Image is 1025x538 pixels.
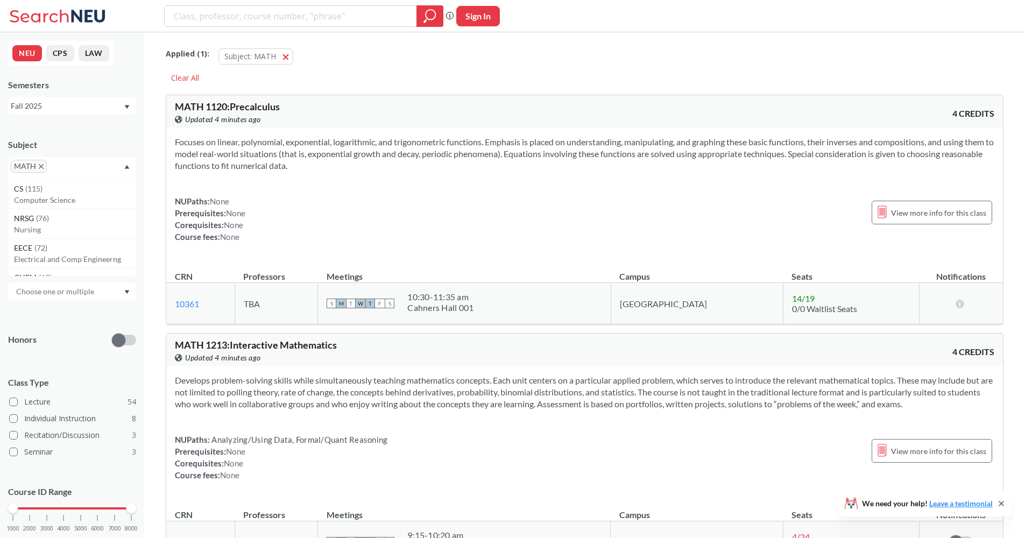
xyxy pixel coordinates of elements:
[611,283,783,324] td: [GEOGRAPHIC_DATA]
[124,290,130,294] svg: Dropdown arrow
[336,299,346,308] span: M
[14,242,34,254] span: EECE
[175,509,193,521] div: CRN
[8,377,136,388] span: Class Type
[9,412,136,426] label: Individual Instruction
[166,70,204,86] div: Clear All
[891,206,986,220] span: View more info for this class
[57,526,70,532] span: 4000
[226,208,245,218] span: None
[416,5,443,27] div: magnifying glass
[11,100,123,112] div: Fall 2025
[8,334,37,346] p: Honors
[175,271,193,282] div: CRN
[8,282,136,301] div: Dropdown arrow
[14,254,136,265] p: Electrical and Comp Engineerng
[8,139,136,151] div: Subject
[210,435,387,444] span: Analyzing/Using Data, Formal/Quant Reasoning
[173,7,409,25] input: Class, professor, course number, "phrase"
[39,273,52,282] span: ( 69 )
[792,293,815,303] span: 14 / 19
[6,526,19,532] span: 1000
[74,526,87,532] span: 5000
[185,352,261,364] span: Updated 4 minutes ago
[25,184,43,193] span: ( 115 )
[365,299,375,308] span: T
[224,220,243,230] span: None
[952,108,994,119] span: 4 CREDITS
[36,214,49,223] span: ( 76 )
[12,45,42,61] button: NEU
[423,9,436,24] svg: magnifying glass
[91,526,104,532] span: 6000
[346,299,356,308] span: T
[132,413,136,424] span: 8
[175,195,245,243] div: NUPaths: Prerequisites: Corequisites: Course fees:
[39,164,44,169] svg: X to remove pill
[235,283,317,324] td: TBA
[210,196,229,206] span: None
[8,157,136,179] div: MATHX to remove pillDropdown arrowCS(115)Computer ScienceNRSG(76)NursingEECE(72)Electrical and Co...
[124,105,130,109] svg: Dropdown arrow
[128,396,136,408] span: 54
[920,260,1003,283] th: Notifications
[318,260,611,283] th: Meetings
[792,303,857,314] span: 0/0 Waitlist Seats
[862,500,993,507] span: We need your help!
[40,526,53,532] span: 3000
[23,526,36,532] span: 2000
[226,447,245,456] span: None
[9,445,136,459] label: Seminar
[235,498,317,521] th: Professors
[407,292,473,302] div: 10:30 - 11:35 am
[783,260,919,283] th: Seats
[14,272,39,284] span: CHEM
[218,48,293,65] button: Subject: MATH
[9,395,136,409] label: Lecture
[220,470,239,480] span: None
[175,434,387,481] div: NUPaths: Prerequisites: Corequisites: Course fees:
[108,526,121,532] span: 7000
[224,458,243,468] span: None
[14,213,36,224] span: NRSG
[132,429,136,441] span: 3
[175,299,199,309] a: 10361
[14,224,136,235] p: Nursing
[79,45,109,61] button: LAW
[783,498,919,521] th: Seats
[327,299,336,308] span: S
[175,339,337,351] span: MATH 1213 : Interactive Mathematics
[132,446,136,458] span: 3
[175,374,994,410] section: Develops problem-solving skills while simultaneously teaching mathematics concepts. Each unit cen...
[318,498,611,521] th: Meetings
[891,444,986,458] span: View more info for this class
[375,299,385,308] span: F
[385,299,394,308] span: S
[952,346,994,358] span: 4 CREDITS
[11,285,101,298] input: Choose one or multiple
[175,101,280,112] span: MATH 1120 : Precalculus
[235,260,317,283] th: Professors
[8,97,136,115] div: Fall 2025Dropdown arrow
[14,183,25,195] span: CS
[166,48,209,60] span: Applied ( 1 ):
[929,499,993,508] a: Leave a testimonial
[124,165,130,169] svg: Dropdown arrow
[8,486,136,498] p: Course ID Range
[611,260,783,283] th: Campus
[356,299,365,308] span: W
[34,243,47,252] span: ( 72 )
[8,79,136,91] div: Semesters
[175,136,994,172] section: Focuses on linear, polynomial, exponential, logarithmic, and trigonometric functions. Emphasis is...
[14,195,136,206] p: Computer Science
[11,160,47,173] span: MATHX to remove pill
[611,498,783,521] th: Campus
[9,428,136,442] label: Recitation/Discussion
[185,114,261,125] span: Updated 4 minutes ago
[407,302,473,313] div: Cahners Hall 001
[125,526,138,532] span: 8000
[46,45,74,61] button: CPS
[224,51,276,61] span: Subject: MATH
[456,6,500,26] button: Sign In
[220,232,239,242] span: None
